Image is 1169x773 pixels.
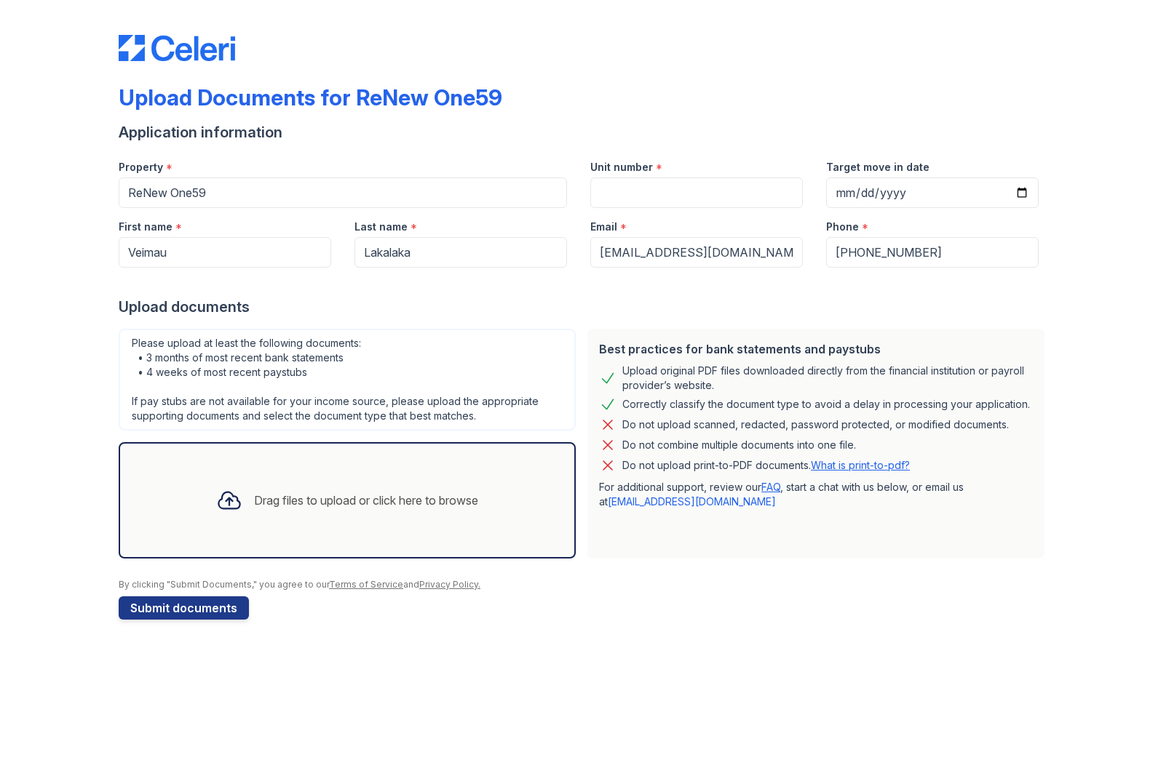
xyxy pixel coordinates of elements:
[119,297,1050,317] div: Upload documents
[826,220,859,234] label: Phone
[354,220,408,234] label: Last name
[254,492,478,509] div: Drag files to upload or click here to browse
[761,481,780,493] a: FAQ
[119,35,235,61] img: CE_Logo_Blue-a8612792a0a2168367f1c8372b55b34899dd931a85d93a1a3d3e32e68fde9ad4.png
[608,495,776,508] a: [EMAIL_ADDRESS][DOMAIN_NAME]
[119,220,173,234] label: First name
[622,364,1033,393] div: Upload original PDF files downloaded directly from the financial institution or payroll provider’...
[599,340,1033,358] div: Best practices for bank statements and paystubs
[329,579,403,590] a: Terms of Service
[590,160,653,175] label: Unit number
[119,84,502,111] div: Upload Documents for ReNew One59
[119,329,576,430] div: Please upload at least the following documents: • 3 months of most recent bank statements • 4 wee...
[119,579,1050,590] div: By clicking "Submit Documents," you agree to our and
[599,480,1033,509] p: For additional support, review our , start a chat with us below, or email us at
[119,122,1050,143] div: Application information
[826,160,930,175] label: Target move in date
[622,436,856,454] div: Do not combine multiple documents into one file.
[622,458,910,473] p: Do not upload print-to-PDF documents.
[119,596,249,620] button: Submit documents
[419,579,480,590] a: Privacy Policy.
[590,220,617,234] label: Email
[622,396,1030,413] div: Correctly classify the document type to avoid a delay in processing your application.
[811,459,910,471] a: What is print-to-pdf?
[119,160,163,175] label: Property
[622,416,1009,433] div: Do not upload scanned, redacted, password protected, or modified documents.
